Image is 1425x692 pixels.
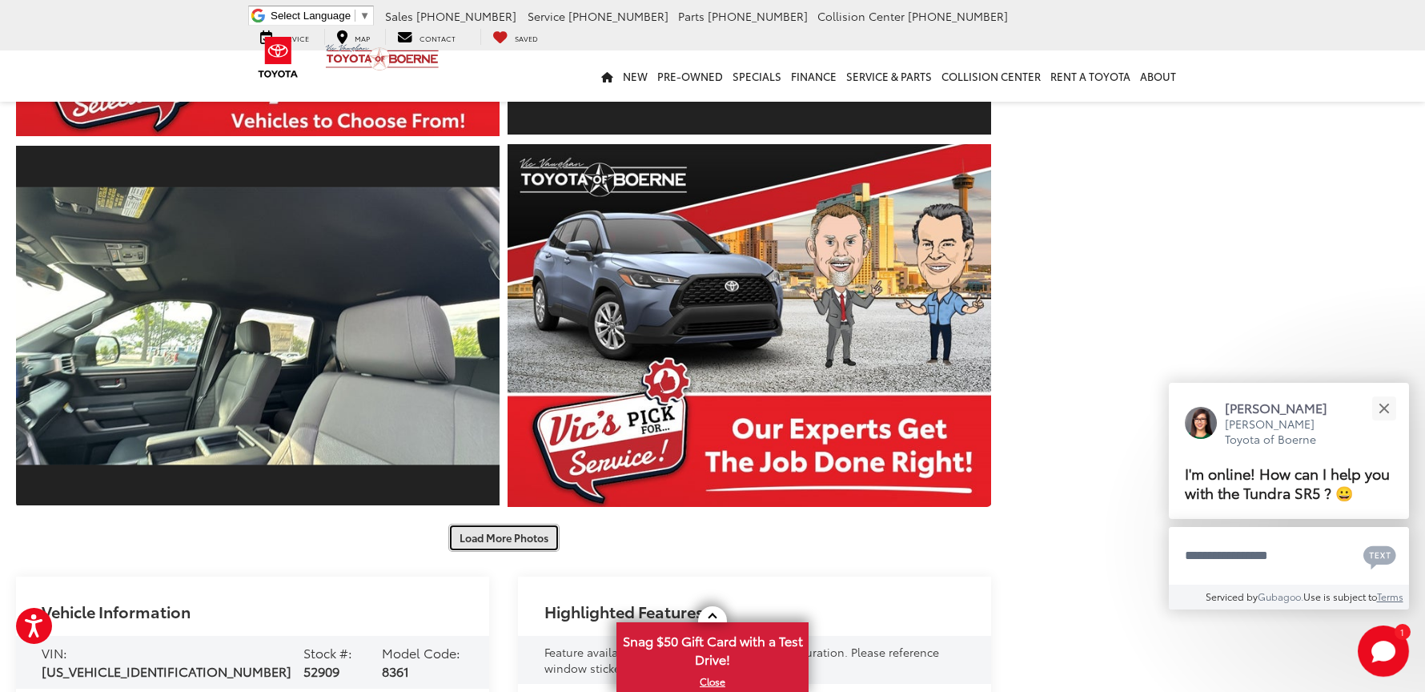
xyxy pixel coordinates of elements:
span: VIN: [42,643,67,662]
svg: Start Chat [1358,626,1409,677]
a: Home [596,50,618,102]
p: [PERSON_NAME] Toyota of Boerne [1225,416,1343,448]
p: [PERSON_NAME] [1225,399,1343,416]
a: Expand Photo 18 [16,144,500,507]
img: 2025 Toyota Tundra SR5 [11,187,504,465]
img: 2025 Toyota Tundra SR5 [503,141,996,511]
span: Stock #: [303,643,352,662]
img: Toyota [248,31,308,83]
span: 52909 [303,662,339,680]
span: Saved [515,33,538,43]
a: Service [248,29,321,45]
span: Sales [385,8,413,24]
span: [PHONE_NUMBER] [568,8,668,24]
button: Close [1367,391,1401,425]
a: Contact [385,29,468,45]
svg: Text [1363,544,1396,569]
button: Load More Photos [448,524,560,552]
h2: Vehicle Information [42,602,191,620]
a: My Saved Vehicles [480,29,550,45]
span: [PHONE_NUMBER] [708,8,808,24]
a: Finance [786,50,841,102]
a: Select Language​ [271,10,370,22]
div: Close[PERSON_NAME][PERSON_NAME] Toyota of BoerneI'm online! How can I help you with the Tundra SR... [1169,383,1409,610]
a: Collision Center [937,50,1046,102]
a: About [1135,50,1181,102]
span: Snag $50 Gift Card with a Test Drive! [618,624,807,673]
span: Service [528,8,565,24]
span: [PHONE_NUMBER] [416,8,516,24]
span: [PHONE_NUMBER] [908,8,1008,24]
span: 1 [1400,628,1404,635]
span: I'm online! How can I help you with the Tundra SR5 ? 😀 [1185,462,1390,503]
span: Use is subject to [1303,589,1377,603]
textarea: Type your message [1169,527,1409,585]
h2: Highlighted Features [544,602,704,620]
span: ​ [355,10,355,22]
a: Terms [1377,589,1403,603]
a: Rent a Toyota [1046,50,1135,102]
a: Pre-Owned [652,50,728,102]
button: Toggle Chat Window [1358,626,1409,677]
a: Service & Parts: Opens in a new tab [841,50,937,102]
span: 8361 [382,662,409,680]
span: Serviced by [1206,589,1258,603]
span: Select Language [271,10,351,22]
span: Model Code: [382,643,460,662]
a: Gubagoo. [1258,589,1303,603]
img: Vic Vaughan Toyota of Boerne [325,43,440,71]
span: Collision Center [817,8,905,24]
a: Specials [728,50,786,102]
a: New [618,50,652,102]
span: [US_VEHICLE_IDENTIFICATION_NUMBER] [42,662,291,680]
span: ▼ [359,10,370,22]
a: Map [324,29,382,45]
a: Expand Photo 19 [508,144,991,507]
button: Chat with SMS [1359,537,1401,573]
span: Parts [678,8,704,24]
span: Feature availability subject to final vehicle configuration. Please reference window sticker for ... [544,644,939,676]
